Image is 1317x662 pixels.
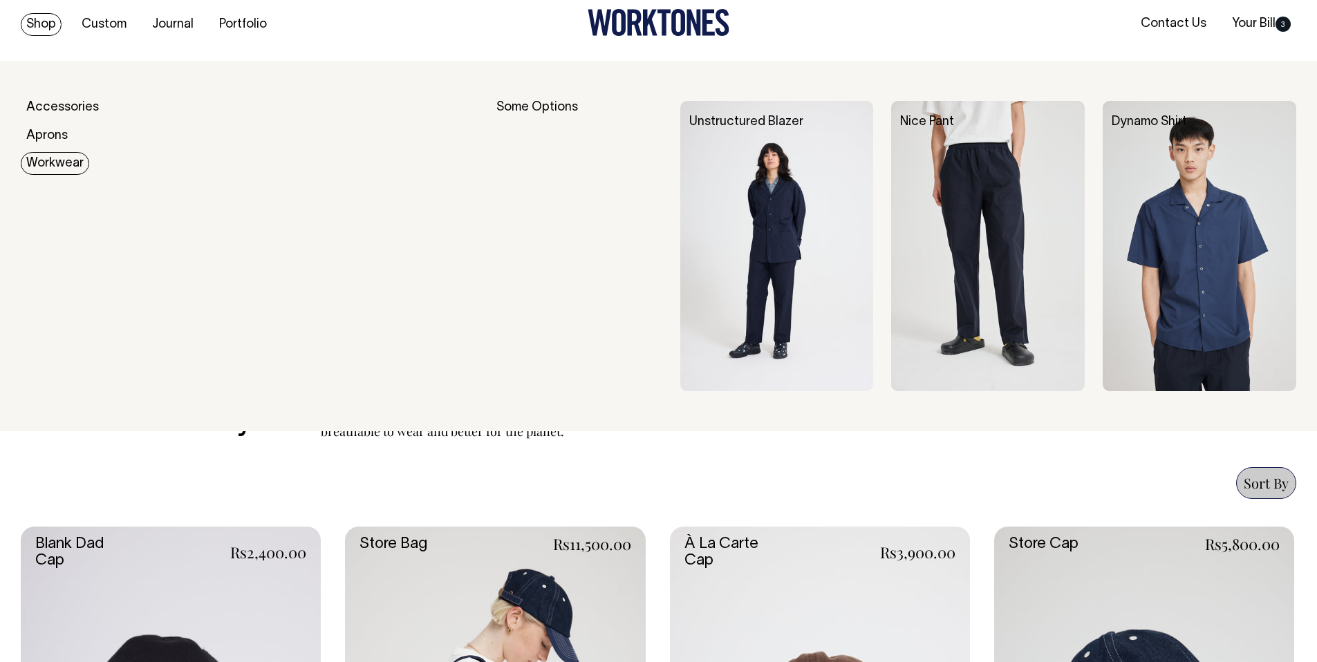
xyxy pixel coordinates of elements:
[1226,12,1296,35] a: Your Bill3
[214,13,272,36] a: Portfolio
[1103,101,1296,391] img: Dynamo Shirt
[891,101,1085,391] img: Nice Pant
[1276,17,1291,32] span: 3
[1135,12,1212,35] a: Contact Us
[147,13,199,36] a: Journal
[21,13,62,36] a: Shop
[21,96,104,119] a: Accessories
[1112,116,1187,128] a: Dynamo Shirt
[21,152,89,175] a: Workwear
[76,13,132,36] a: Custom
[680,101,874,391] img: Unstructured Blazer
[496,101,662,391] div: Some Options
[1244,473,1289,492] span: Sort By
[21,124,73,147] a: Aprons
[689,116,803,128] a: Unstructured Blazer
[900,116,954,128] a: Nice Pant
